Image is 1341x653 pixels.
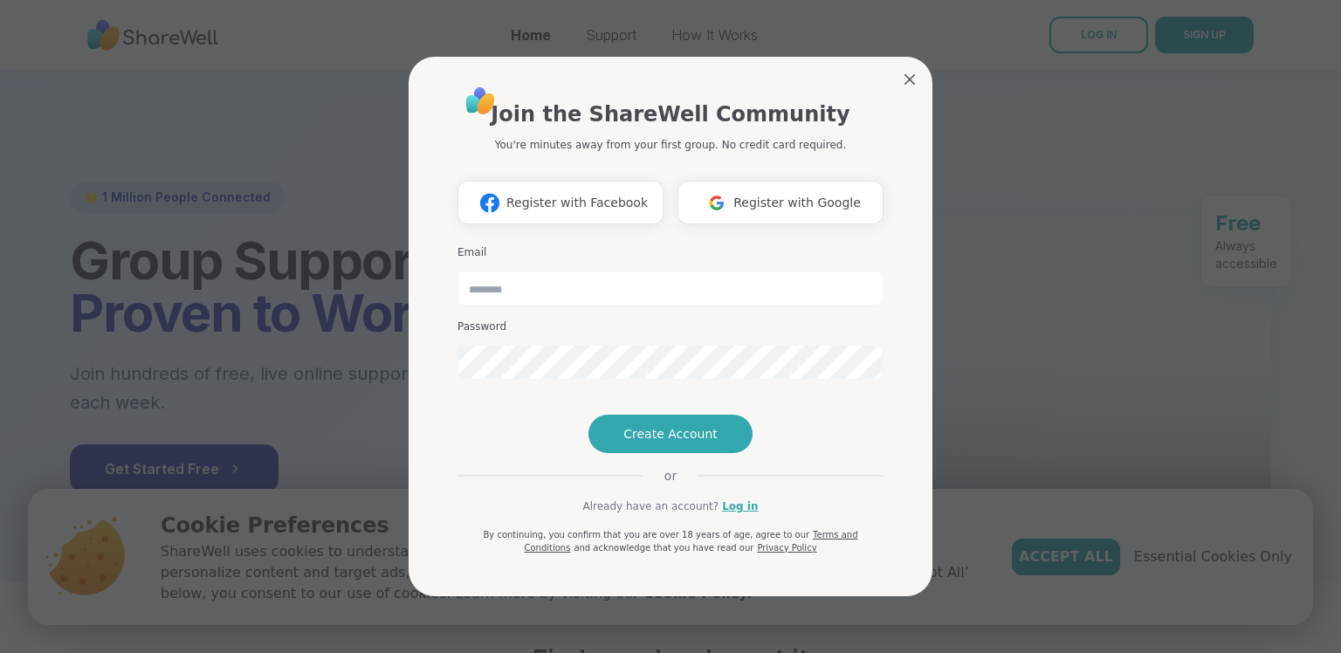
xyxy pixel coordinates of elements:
[457,181,664,224] button: Register with Facebook
[495,137,846,153] p: You're minutes away from your first group. No credit card required.
[483,530,809,540] span: By continuing, you confirm that you are over 18 years of age, agree to our
[473,187,506,219] img: ShareWell Logomark
[574,543,753,553] span: and acknowledge that you have read our
[700,187,733,219] img: ShareWell Logomark
[461,81,500,120] img: ShareWell Logo
[457,245,884,260] h3: Email
[491,99,849,130] h1: Join the ShareWell Community
[524,530,857,553] a: Terms and Conditions
[733,194,861,212] span: Register with Google
[722,498,758,514] a: Log in
[582,498,719,514] span: Already have an account?
[757,543,816,553] a: Privacy Policy
[457,320,884,334] h3: Password
[677,181,884,224] button: Register with Google
[588,415,753,453] button: Create Account
[623,425,718,443] span: Create Account
[643,467,698,485] span: or
[506,194,648,212] span: Register with Facebook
